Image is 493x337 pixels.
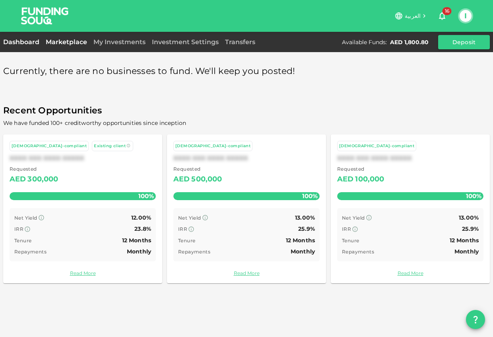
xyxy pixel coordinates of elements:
[342,226,351,232] span: IRR
[454,248,479,255] span: Monthly
[14,226,23,232] span: IRR
[14,238,31,243] span: Tenure
[43,38,90,46] a: Marketplace
[149,38,222,46] a: Investment Settings
[438,35,490,49] button: Deposit
[12,143,87,150] div: [DEMOGRAPHIC_DATA]-compliant
[27,173,58,186] div: 300,000
[173,154,320,162] div: XXXX XXX XXXX XXXXX
[3,134,162,283] a: [DEMOGRAPHIC_DATA]-compliant Existing clientXXXX XXX XXXX XXXXX Requested AED300,000100% Net Yiel...
[291,248,315,255] span: Monthly
[122,237,151,244] span: 12 Months
[337,154,483,162] div: XXXX XXX XXXX XXXXX
[460,10,472,22] button: I
[337,173,353,186] div: AED
[286,237,315,244] span: 12 Months
[136,190,156,202] span: 100%
[175,143,250,150] div: [DEMOGRAPHIC_DATA]-compliant
[94,143,126,148] span: Existing client
[10,173,26,186] div: AED
[342,38,387,46] div: Available Funds :
[14,249,47,255] span: Repayments
[355,173,384,186] div: 100,000
[459,214,479,221] span: 13.00%
[443,7,452,15] span: 16
[3,38,43,46] a: Dashboard
[178,238,195,243] span: Tenure
[295,214,315,221] span: 13.00%
[450,237,479,244] span: 12 Months
[342,249,374,255] span: Repayments
[167,134,326,283] a: [DEMOGRAPHIC_DATA]-compliantXXXX XXX XXXX XXXXX Requested AED500,000100% Net Yield 13.00% IRR 25....
[222,38,258,46] a: Transfers
[10,269,156,277] a: Read More
[339,143,414,150] div: [DEMOGRAPHIC_DATA]-compliant
[173,165,222,173] span: Requested
[464,190,483,202] span: 100%
[466,310,485,329] button: question
[10,154,156,162] div: XXXX XXX XXXX XXXXX
[331,134,490,283] a: [DEMOGRAPHIC_DATA]-compliantXXXX XXX XXXX XXXXX Requested AED100,000100% Net Yield 13.00% IRR 25....
[173,269,320,277] a: Read More
[405,12,421,19] span: العربية
[462,225,479,232] span: 25.9%
[127,248,151,255] span: Monthly
[178,215,201,221] span: Net Yield
[342,238,359,243] span: Tenure
[298,225,315,232] span: 25.9%
[434,8,450,24] button: 16
[337,269,483,277] a: Read More
[178,249,210,255] span: Repayments
[178,226,187,232] span: IRR
[173,173,190,186] div: AED
[10,165,58,173] span: Requested
[14,215,37,221] span: Net Yield
[3,119,186,127] span: We have funded 100+ creditworthy opportunities since inception
[134,225,151,232] span: 23.8%
[337,165,384,173] span: Requested
[3,103,490,119] span: Recent Opportunities
[342,215,365,221] span: Net Yield
[191,173,222,186] div: 500,000
[131,214,151,221] span: 12.00%
[3,64,295,79] span: Currently, there are no businesses to fund. We'll keep you posted!
[90,38,149,46] a: My Investments
[390,38,429,46] div: AED 1,800.80
[300,190,320,202] span: 100%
